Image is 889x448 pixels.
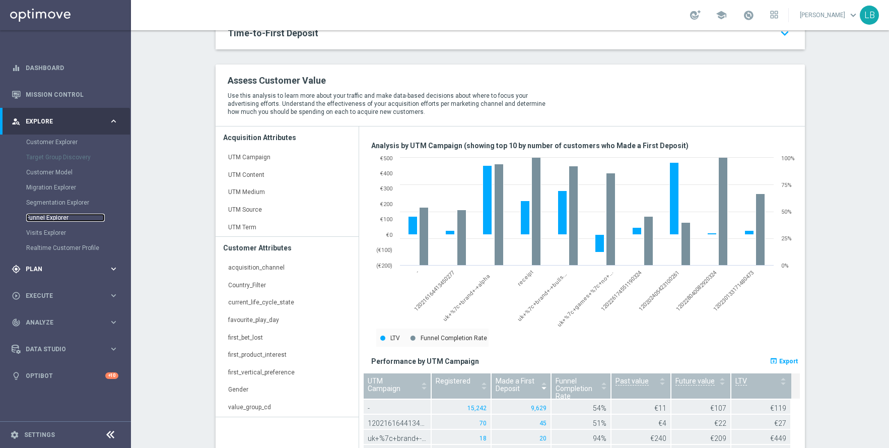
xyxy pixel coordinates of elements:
span: Explore [26,118,109,124]
p: Use this analysis to learn more about your traffic and make data-based decisions about where to f... [228,92,551,116]
i: keyboard_arrow_right [109,116,118,126]
a: current_life_cycle_state [216,294,359,312]
i: keyboard_arrow_right [109,344,118,354]
i: lightbulb [12,371,21,380]
span: 120228040082920324 [675,269,718,312]
i: keyboard_arrow_right [109,291,118,300]
a: acquisition_channel [216,259,359,277]
button: 18 [480,434,487,443]
div: LTV [735,377,747,386]
div: 51% [593,419,606,428]
a: Customer Model [26,168,105,176]
div: Mission Control [11,91,119,99]
i: keyboard_arrow_right [109,264,118,274]
a: Mission Control [26,81,118,108]
text: Funnel Completion Rate [420,335,487,342]
text: €500 [380,155,392,162]
div: Funnel Completion Rate Sort None [556,377,596,400]
button: person_search Explore keyboard_arrow_right [11,117,119,125]
div: Optibot [12,362,118,389]
a: UTM Medium [216,183,359,202]
text: €400 [380,170,392,177]
a: Segmentation Explorer [26,199,105,207]
div: Sort None [368,377,427,393]
a: Funnel Explorer [26,214,105,222]
span: Time-to-First Deposit [228,28,318,38]
a: UTM Term [216,219,359,237]
a: first_product_interest [216,346,359,364]
text: (€100) [376,247,392,253]
a: Optibot [26,362,105,389]
button: 9,629 [531,404,546,413]
button: play_circle_outline Execute keyboard_arrow_right [11,292,119,300]
a: Dashboard [26,54,118,81]
text: 75% [781,182,792,188]
button: open_in_browser Export [768,354,799,368]
button: Data Studio keyboard_arrow_right [11,345,119,353]
div: uk+%7c+brand+-+alpha [368,434,427,443]
span: Funnel Completion Rate [556,377,596,400]
i: play_circle_outline [12,291,21,300]
h3: Performance by UTM Campaign [371,357,652,366]
div: gps_fixed Plan keyboard_arrow_right [11,265,119,273]
div: Past value [616,377,649,386]
div: €4 [658,419,666,428]
div: Funnel Explorer [26,210,130,225]
div: Segmentation Explorer [26,195,130,210]
div: Customer Model [26,165,130,180]
span: Export [779,358,798,365]
text: 25% [781,235,792,242]
div: LB [860,6,879,25]
span: Assess Customer Value [228,75,326,86]
i: open_in_browser [770,357,778,365]
a: Realtime Customer Profile [26,244,105,252]
a: UTM Source [216,201,359,219]
text: €0 [386,232,392,238]
text: LTV [390,335,400,342]
div: track_changes Analyze keyboard_arrow_right [11,318,119,327]
text: €200 [380,201,392,208]
span: uk+%7c+games+%7c+no+deposit+-+beta [556,269,615,328]
a: Visits Explorer [26,229,105,237]
div: €22 [714,419,726,428]
span: 120226174551190324 [600,269,643,312]
h3: Acquisition Attributes [223,126,351,149]
a: first_bet_lost [216,329,359,347]
button: 15,242 [467,404,487,413]
div: €11 [654,404,666,413]
div: €240 [650,434,666,443]
span: school [716,10,727,21]
a: favourite_play_day [216,311,359,330]
span: uk+%7c+brand+-+bullseye [516,271,568,323]
text: 0% [781,263,789,269]
div: Future value [675,377,715,386]
span: Execute [26,293,109,299]
span: Analyze [26,319,109,326]
a: Country_Filter [216,277,359,295]
button: 70 [480,419,487,428]
span: Data Studio [26,346,109,352]
i: keyboard_arrow_right [109,317,118,327]
div: €107 [710,404,726,413]
div: Execute [12,291,109,300]
div: €209 [710,434,726,443]
div: 54% [593,404,606,413]
span: - [415,269,420,275]
span: UTM Campaign [368,377,417,393]
div: €27 [774,419,786,428]
button: lightbulb Optibot +10 [11,372,119,380]
a: Customer Explorer [26,138,105,146]
button: 45 [539,419,546,428]
i: settings [10,430,19,439]
div: +10 [105,372,118,379]
div: Visits Explorer [26,225,130,240]
div: 120216164413450277 [368,419,427,428]
i: person_search [12,117,21,126]
a: Time-to-First Deposit keyboard_arrow_down [228,27,793,39]
div: €449 [770,434,786,443]
button: equalizer Dashboard [11,64,119,72]
div: UTM Campaign Sort None [368,377,417,393]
